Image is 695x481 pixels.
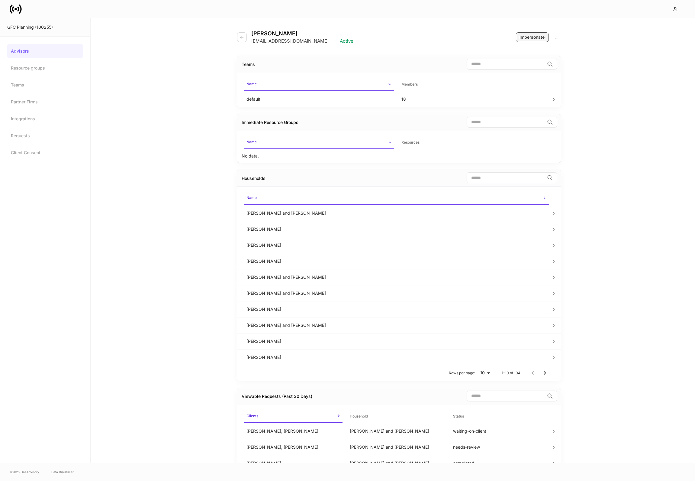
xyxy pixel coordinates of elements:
td: [PERSON_NAME], [PERSON_NAME] [242,423,345,439]
td: default [242,91,397,107]
h6: Members [401,81,418,87]
div: Immediate Resource Groups [242,119,299,125]
td: [PERSON_NAME] and [PERSON_NAME] [242,317,552,333]
div: 10 [478,370,492,376]
td: [PERSON_NAME] and [PERSON_NAME] [345,439,448,455]
a: Partner Firms [7,95,83,109]
a: Data Disclaimer [51,470,74,474]
p: [EMAIL_ADDRESS][DOMAIN_NAME] [252,38,329,44]
p: Active [340,38,354,44]
span: Name [244,78,394,91]
td: [PERSON_NAME] [242,333,552,349]
a: Teams [7,78,83,92]
td: [PERSON_NAME] [242,237,552,253]
div: GFC Planning (100255) [7,24,83,30]
div: Teams [242,61,255,67]
td: needs-review [448,439,552,455]
p: 1–10 of 104 [502,371,521,375]
button: Go to next page [539,367,551,379]
a: Advisors [7,44,83,58]
h6: Resources [401,139,420,145]
h6: Name [247,81,257,87]
td: 18 [397,91,552,107]
a: Resource groups [7,61,83,75]
td: [PERSON_NAME] and [PERSON_NAME] [242,269,552,285]
td: [PERSON_NAME] and [PERSON_NAME] [242,205,552,221]
h6: Name [247,195,257,200]
span: Household [347,410,446,423]
p: | [334,38,335,44]
span: Name [244,192,549,205]
div: Households [242,175,266,181]
h6: Status [453,413,464,419]
div: Viewable Requests (Past 30 Days) [242,393,313,399]
span: Resources [399,136,549,149]
td: [PERSON_NAME] [242,253,552,269]
td: [PERSON_NAME] and [PERSON_NAME] [345,455,448,471]
span: Clients [244,410,343,423]
a: Requests [7,128,83,143]
span: Name [244,136,394,149]
td: [PERSON_NAME] [242,301,552,317]
h6: Household [350,413,368,419]
h6: Name [247,139,257,145]
p: Rows per page: [449,371,475,375]
h4: [PERSON_NAME] [252,30,354,37]
td: [PERSON_NAME] [242,455,345,471]
td: [PERSON_NAME] [242,221,552,237]
h6: Clients [247,413,259,419]
td: [PERSON_NAME] [242,349,552,365]
p: No data. [242,153,259,159]
span: Status [451,410,549,423]
span: Members [399,78,549,91]
td: [PERSON_NAME], [PERSON_NAME] [242,439,345,455]
div: Impersonate [520,34,545,40]
td: [PERSON_NAME] and [PERSON_NAME] [345,423,448,439]
a: Integrations [7,112,83,126]
button: Impersonate [516,32,549,42]
td: waiting-on-client [448,423,552,439]
td: [PERSON_NAME] and [PERSON_NAME] [242,285,552,301]
a: Client Consent [7,145,83,160]
td: completed [448,455,552,471]
span: © 2025 OneAdvisory [10,470,39,474]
